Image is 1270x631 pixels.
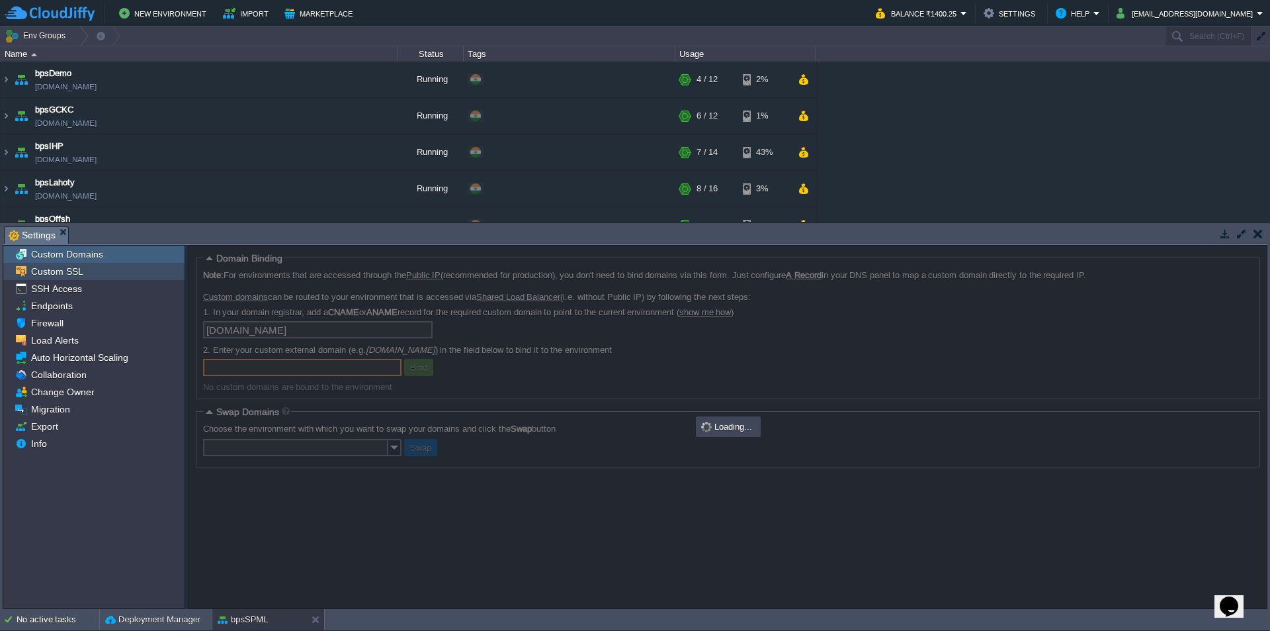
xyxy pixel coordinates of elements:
a: bpsLahoty [35,176,75,189]
button: Help [1056,5,1093,21]
div: 43% [743,134,786,170]
img: AMDAwAAAACH5BAEAAAAALAAAAAABAAEAAAICRAEAOw== [12,171,30,207]
a: Migration [28,403,72,415]
div: Name [1,46,397,62]
button: Settings [984,5,1039,21]
a: Collaboration [28,369,89,381]
a: Custom SSL [28,266,85,277]
button: New Environment [119,5,210,21]
div: 1% [743,98,786,134]
img: AMDAwAAAACH5BAEAAAAALAAAAAABAAEAAAICRAEAOw== [1,134,11,170]
img: AMDAwAAAACH5BAEAAAAALAAAAAABAAEAAAICRAEAOw== [12,62,30,97]
a: Load Alerts [28,334,81,346]
span: Settings [9,227,56,244]
a: SSH Access [28,283,84,295]
div: 7 / 15 [697,207,718,243]
div: Running [398,62,464,97]
button: Import [223,5,273,21]
div: No active tasks [17,609,99,630]
div: Status [398,46,463,62]
a: [DOMAIN_NAME] [35,80,97,93]
div: Running [398,98,464,134]
button: Balance ₹1400.25 [876,5,960,21]
div: Running [398,207,464,243]
button: Env Groups [5,26,70,45]
button: bpsSPML [218,613,268,626]
div: Tags [464,46,675,62]
a: Custom Domains [28,248,105,260]
img: AMDAwAAAACH5BAEAAAAALAAAAAABAAEAAAICRAEAOw== [1,207,11,243]
div: 8 / 16 [697,171,718,207]
div: 2% [743,62,786,97]
a: Info [28,438,49,450]
img: AMDAwAAAACH5BAEAAAAALAAAAAABAAEAAAICRAEAOw== [1,171,11,207]
div: 7 / 14 [697,134,718,170]
div: Running [398,134,464,170]
img: CloudJiffy [5,5,95,22]
iframe: chat widget [1214,578,1257,618]
button: Marketplace [284,5,357,21]
a: Export [28,420,60,432]
a: bpsGCKC [35,103,73,117]
a: bpsOffsh [35,213,70,226]
a: Firewall [28,317,65,329]
img: AMDAwAAAACH5BAEAAAAALAAAAAABAAEAAAICRAEAOw== [31,53,37,56]
a: Change Owner [28,386,97,398]
a: [DOMAIN_NAME] [35,153,97,166]
a: bpsDemo [35,67,71,80]
img: AMDAwAAAACH5BAEAAAAALAAAAAABAAEAAAICRAEAOw== [12,98,30,134]
img: AMDAwAAAACH5BAEAAAAALAAAAAABAAEAAAICRAEAOw== [1,62,11,97]
button: Deployment Manager [105,613,200,626]
a: [DOMAIN_NAME] [35,117,97,130]
div: Loading... [697,418,759,436]
div: 6 / 12 [697,98,718,134]
img: AMDAwAAAACH5BAEAAAAALAAAAAABAAEAAAICRAEAOw== [12,134,30,170]
a: Endpoints [28,300,75,312]
img: AMDAwAAAACH5BAEAAAAALAAAAAABAAEAAAICRAEAOw== [1,98,11,134]
div: Running [398,171,464,207]
a: bpsIHP [35,140,63,153]
img: AMDAwAAAACH5BAEAAAAALAAAAAABAAEAAAICRAEAOw== [12,207,30,243]
div: 1% [743,207,786,243]
a: [DOMAIN_NAME] [35,189,97,203]
a: Auto Horizontal Scaling [28,352,130,364]
div: Usage [676,46,816,62]
div: 4 / 12 [697,62,718,97]
button: [EMAIL_ADDRESS][DOMAIN_NAME] [1117,5,1257,21]
div: 3% [743,171,786,207]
